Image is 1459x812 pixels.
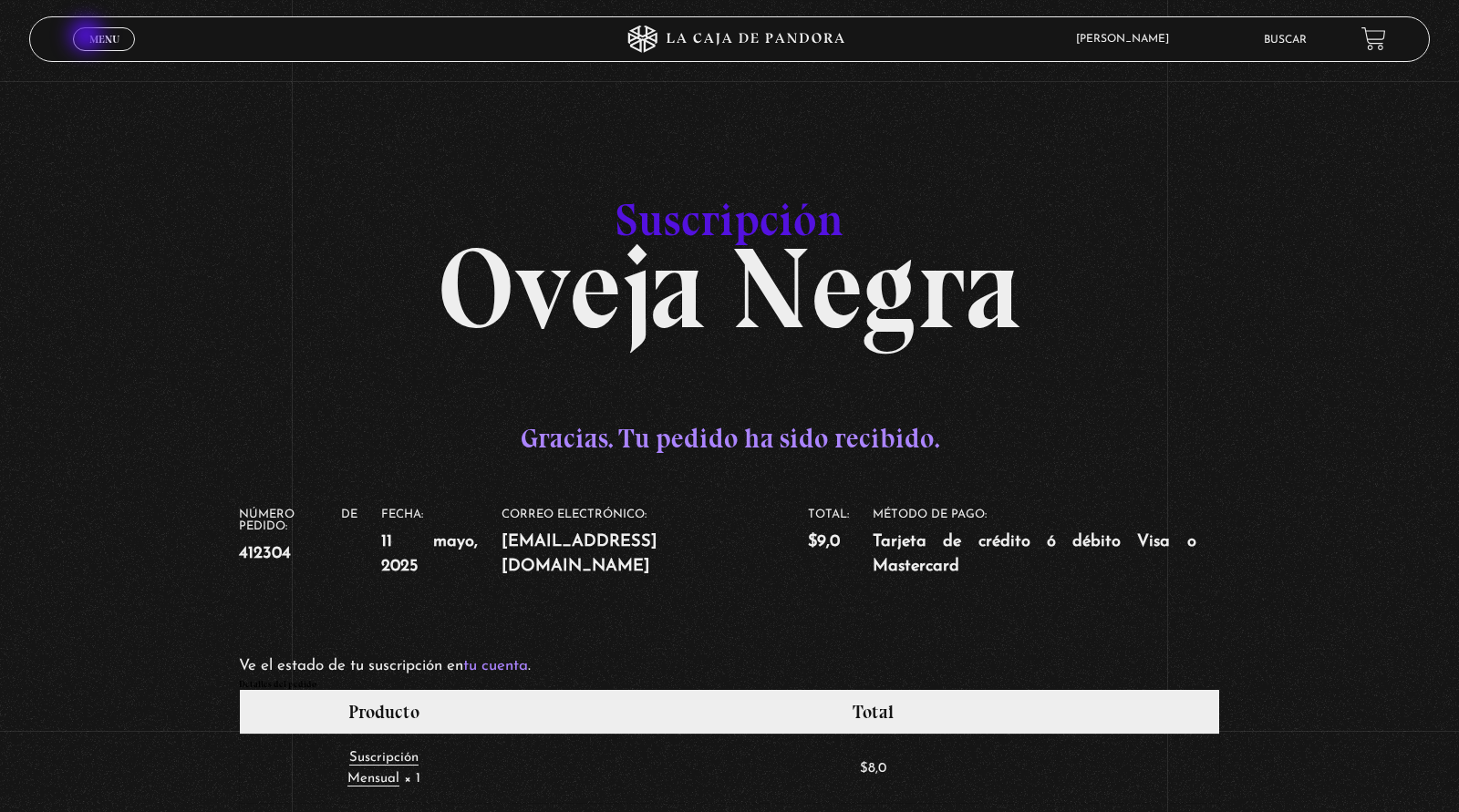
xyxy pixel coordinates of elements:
th: Producto [240,690,527,734]
a: View your shopping cart [1361,26,1386,51]
bdi: 8,0 [860,762,886,776]
p: Gracias. Tu pedido ha sido recibido. [239,414,1219,463]
bdi: 9,0 [808,533,840,550]
span: Menu [89,34,119,45]
span: Suscripción [616,192,843,247]
li: Fecha: [381,509,502,580]
th: Total [528,690,1219,734]
span: $ [808,533,817,550]
strong: 11 mayo, 2025 [381,529,478,580]
li: Número de pedido: [239,509,381,566]
li: Método de pago: [873,509,1220,580]
li: Correo electrónico: [502,509,808,580]
strong: [EMAIL_ADDRESS][DOMAIN_NAME] [502,529,784,580]
a: Suscripción Mensual [347,751,419,786]
a: Buscar [1264,35,1307,46]
span: $ [860,762,868,776]
strong: 412304 [239,541,357,566]
h1: Oveja Negra [239,162,1219,323]
strong: Tarjeta de crédito ó débito Visa o Mastercard [873,529,1196,580]
a: tu cuenta [463,658,528,673]
strong: × 1 [404,772,420,786]
span: Suscripción [349,751,419,765]
p: Ve el estado de tu suscripción en . [239,653,1219,681]
li: Total: [808,509,873,554]
span: Cerrar [83,49,126,62]
h2: Detalles del pedido [239,680,1219,689]
span: [PERSON_NAME] [1067,34,1187,45]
